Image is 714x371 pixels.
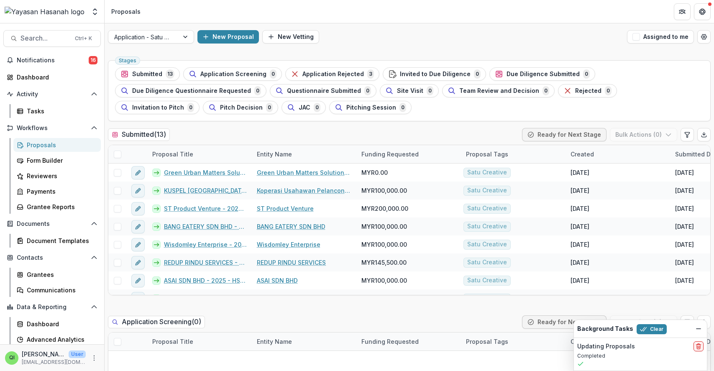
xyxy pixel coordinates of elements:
button: edit [131,238,145,251]
button: Due Diligence Questionnaire Requested0 [115,84,266,97]
a: Tasks [13,104,101,118]
div: Funding Requested [356,333,461,351]
div: Grantee Reports [27,202,94,211]
button: Dismiss [694,324,704,334]
a: Green Urban Matters Solutions Sdn Bhd - 2025 - HSEF2025 - Satu Creative [164,168,247,177]
div: [DATE] [675,276,694,285]
button: Application Rejected3 [285,67,379,81]
h2: Background Tasks [577,325,633,333]
p: User [69,351,86,358]
span: Application Screening [200,71,266,78]
span: Pitch Decision [220,104,263,111]
button: Open Contacts [3,251,101,264]
span: Questionnaire Submitted [287,87,361,95]
a: BANG EATERY SDN BHD [257,222,325,231]
span: Stages [119,58,136,64]
button: Get Help [694,3,711,20]
button: Clear [637,324,667,334]
div: [DATE] [675,186,694,195]
a: Payments [13,184,101,198]
div: Proposal Title [147,145,252,163]
span: MYR100,000.00 [361,294,407,303]
div: Entity Name [252,145,356,163]
button: Submitted13 [115,67,180,81]
button: edit [131,274,145,287]
a: ST Product Venture - 2025 - HSEF2025 - Satu Creative [164,204,247,213]
div: Document Templates [27,236,94,245]
button: New Vetting [262,30,319,43]
div: Proposal Tags [461,337,513,346]
a: Grantees [13,268,101,281]
h2: Updating Proposals [577,343,635,350]
span: Data & Reporting [17,304,87,311]
button: delete [694,341,704,351]
a: Kev. Green Global Solution - HSEF2025 - Satu Creative [164,294,247,303]
div: Ctrl + K [73,34,94,43]
button: Invitation to Pitch0 [115,101,200,114]
nav: breadcrumb [108,5,144,18]
div: Proposal Title [147,150,198,159]
div: Created [566,333,670,351]
span: 0 [474,69,481,79]
button: Due Diligence Submitted0 [489,67,595,81]
span: MYR100,000.00 [361,222,407,231]
div: [DATE] [571,258,589,267]
div: Dashboard [17,73,94,82]
span: 0 [187,103,194,112]
a: ASAI SDN BHD - 2025 - HSEF2025 - Satu Creative [164,276,247,285]
span: Workflows [17,125,87,132]
div: Funding Requested [356,150,424,159]
button: edit [131,184,145,197]
button: Edit table settings [681,128,694,141]
span: 0 [254,86,261,95]
a: Grantee Reports [13,200,101,214]
div: Created [566,337,599,346]
button: More [89,353,99,363]
span: MYR0.00 [361,168,388,177]
span: 0 [605,86,612,95]
span: Contacts [17,254,87,261]
span: Notifications [17,57,89,64]
div: Proposal Title [147,337,198,346]
span: Invitation to Pitch [132,104,184,111]
a: KUSPEL [GEOGRAPHIC_DATA] - 2025 - HSEF2025 - Satu Creative [164,186,247,195]
a: REDUP RINDU SERVICES - 2025 - HSEF2025 - Satu Creative [164,258,247,267]
a: Wisdomley Enterprise [257,240,320,249]
button: edit [131,220,145,233]
div: [DATE] [571,222,589,231]
a: ST Product Venture [257,204,314,213]
div: Entity Name [252,333,356,351]
span: 0 [427,86,433,95]
a: Form Builder [13,154,101,167]
button: Pitch Decision0 [203,101,278,114]
span: Due Diligence Questionnaire Requested [132,87,251,95]
div: Entity Name [252,150,297,159]
span: MYR145,500.00 [361,258,407,267]
a: Advanced Analytics [13,333,101,346]
span: 0 [266,103,273,112]
span: 13 [166,69,174,79]
div: Proposal Tags [461,150,513,159]
button: edit [131,202,145,215]
button: Open table manager [697,30,711,43]
span: Team Review and Decision [459,87,539,95]
a: Communications [13,283,101,297]
div: Proposals [111,7,141,16]
div: [DATE] [675,204,694,213]
div: [DATE] [571,240,589,249]
div: Qistina Izahan [9,355,15,361]
button: Invited to Due Diligence0 [383,67,486,81]
span: Activity [17,91,87,98]
div: [DATE] [675,240,694,249]
button: edit [131,256,145,269]
div: Payments [27,187,94,196]
div: Form Builder [27,156,94,165]
button: Ready for Next Stage [522,128,607,141]
div: [DATE] [571,168,589,177]
div: [DATE] [571,294,589,303]
span: Search... [20,34,70,42]
div: Advanced Analytics [27,335,94,344]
